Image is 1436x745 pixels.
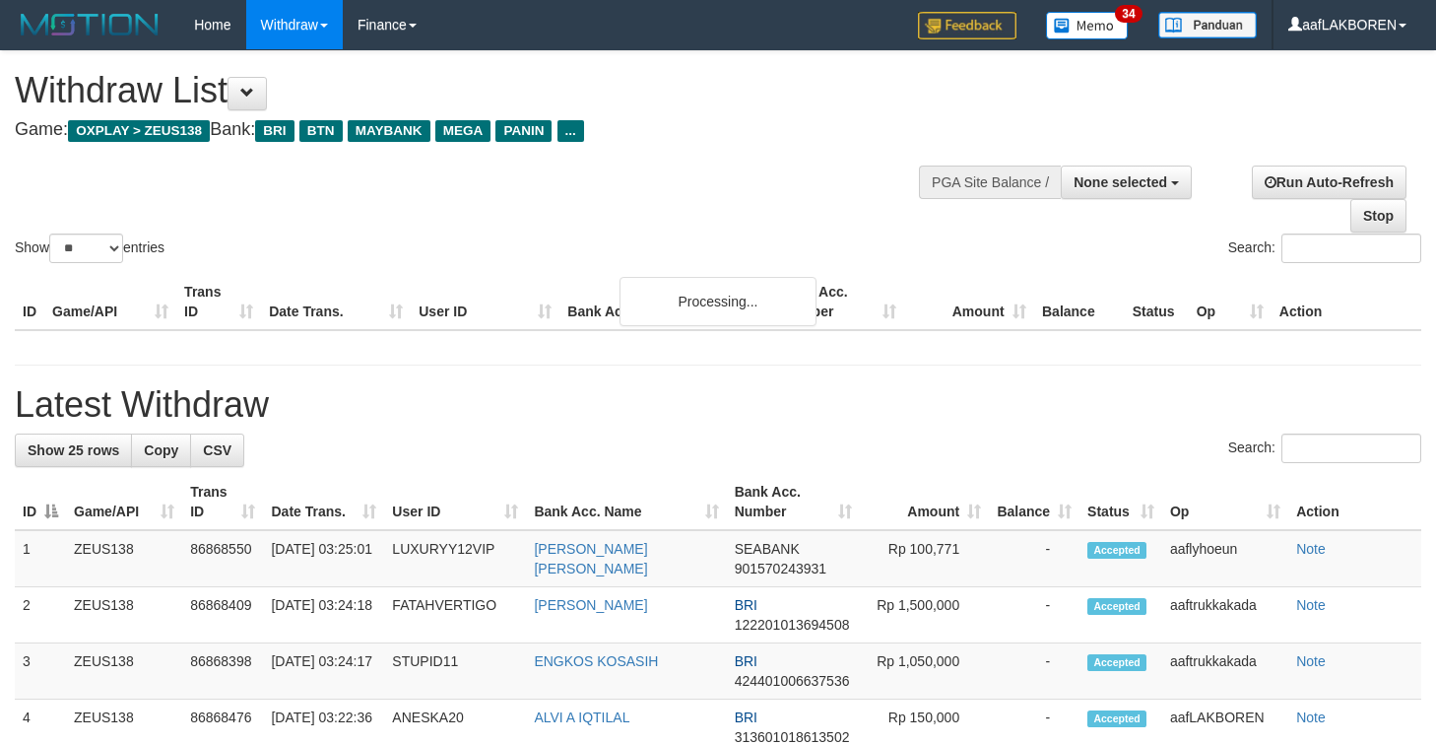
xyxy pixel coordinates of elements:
[735,729,850,745] span: Copy 313601018613502 to clipboard
[526,474,726,530] th: Bank Acc. Name: activate to sort column ascending
[1228,434,1421,463] label: Search:
[299,120,343,142] span: BTN
[182,643,263,700] td: 86868398
[534,597,647,613] a: [PERSON_NAME]
[1087,542,1146,559] span: Accepted
[28,442,119,458] span: Show 25 rows
[44,274,176,330] th: Game/API
[727,474,860,530] th: Bank Acc. Number: activate to sort column ascending
[263,530,384,587] td: [DATE] 03:25:01
[1125,274,1189,330] th: Status
[1162,643,1288,700] td: aaftrukkakada
[348,120,430,142] span: MAYBANK
[176,274,261,330] th: Trans ID
[68,120,210,142] span: OXPLAY > ZEUS138
[1281,434,1421,463] input: Search:
[49,234,123,263] select: Showentries
[1087,598,1146,615] span: Accepted
[15,587,66,643] td: 2
[1296,653,1326,669] a: Note
[1252,166,1406,199] a: Run Auto-Refresh
[15,474,66,530] th: ID: activate to sort column descending
[1296,597,1326,613] a: Note
[989,474,1079,530] th: Balance: activate to sort column ascending
[1162,587,1288,643] td: aaftrukkakada
[1046,12,1129,39] img: Button%20Memo.svg
[384,530,526,587] td: LUXURYY12VIP
[620,277,816,326] div: Processing...
[534,653,658,669] a: ENGKOS KOSASIH
[860,530,989,587] td: Rp 100,771
[735,710,757,725] span: BRI
[66,474,182,530] th: Game/API: activate to sort column ascending
[203,442,231,458] span: CSV
[15,234,164,263] label: Show entries
[263,643,384,700] td: [DATE] 03:24:17
[919,166,1061,199] div: PGA Site Balance /
[860,587,989,643] td: Rp 1,500,000
[411,274,559,330] th: User ID
[1087,654,1146,671] span: Accepted
[495,120,552,142] span: PANIN
[384,474,526,530] th: User ID: activate to sort column ascending
[15,643,66,700] td: 3
[1228,234,1421,263] label: Search:
[735,653,757,669] span: BRI
[989,643,1079,700] td: -
[735,597,757,613] span: BRI
[261,274,411,330] th: Date Trans.
[989,530,1079,587] td: -
[1296,710,1326,725] a: Note
[384,587,526,643] td: FATAHVERTIGO
[860,474,989,530] th: Amount: activate to sort column ascending
[1087,711,1146,727] span: Accepted
[1288,474,1421,530] th: Action
[1115,5,1142,23] span: 34
[384,643,526,700] td: STUPID11
[15,71,938,110] h1: Withdraw List
[918,12,1016,39] img: Feedback.jpg
[1350,199,1406,233] a: Stop
[735,673,850,689] span: Copy 424401006637536 to clipboard
[263,474,384,530] th: Date Trans.: activate to sort column ascending
[190,434,244,467] a: CSV
[735,541,800,557] span: SEABANK
[735,561,826,576] span: Copy 901570243931 to clipboard
[1074,174,1167,190] span: None selected
[735,617,850,633] span: Copy 122201013694508 to clipboard
[1034,274,1125,330] th: Balance
[534,541,647,576] a: [PERSON_NAME] [PERSON_NAME]
[144,442,178,458] span: Copy
[1189,274,1272,330] th: Op
[860,643,989,700] td: Rp 1,050,000
[15,274,44,330] th: ID
[182,474,263,530] th: Trans ID: activate to sort column ascending
[904,274,1034,330] th: Amount
[1296,541,1326,557] a: Note
[15,530,66,587] td: 1
[1162,530,1288,587] td: aaflyhoeun
[131,434,191,467] a: Copy
[1281,234,1421,263] input: Search:
[15,434,132,467] a: Show 25 rows
[435,120,491,142] span: MEGA
[1079,474,1162,530] th: Status: activate to sort column ascending
[66,643,182,700] td: ZEUS138
[15,10,164,39] img: MOTION_logo.png
[15,385,1421,425] h1: Latest Withdraw
[534,710,629,725] a: ALVI A IQTILAL
[557,120,584,142] span: ...
[15,120,938,140] h4: Game: Bank:
[559,274,773,330] th: Bank Acc. Name
[66,530,182,587] td: ZEUS138
[182,530,263,587] td: 86868550
[1158,12,1257,38] img: panduan.png
[66,587,182,643] td: ZEUS138
[263,587,384,643] td: [DATE] 03:24:18
[989,587,1079,643] td: -
[1162,474,1288,530] th: Op: activate to sort column ascending
[773,274,903,330] th: Bank Acc. Number
[1061,166,1192,199] button: None selected
[182,587,263,643] td: 86868409
[1272,274,1421,330] th: Action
